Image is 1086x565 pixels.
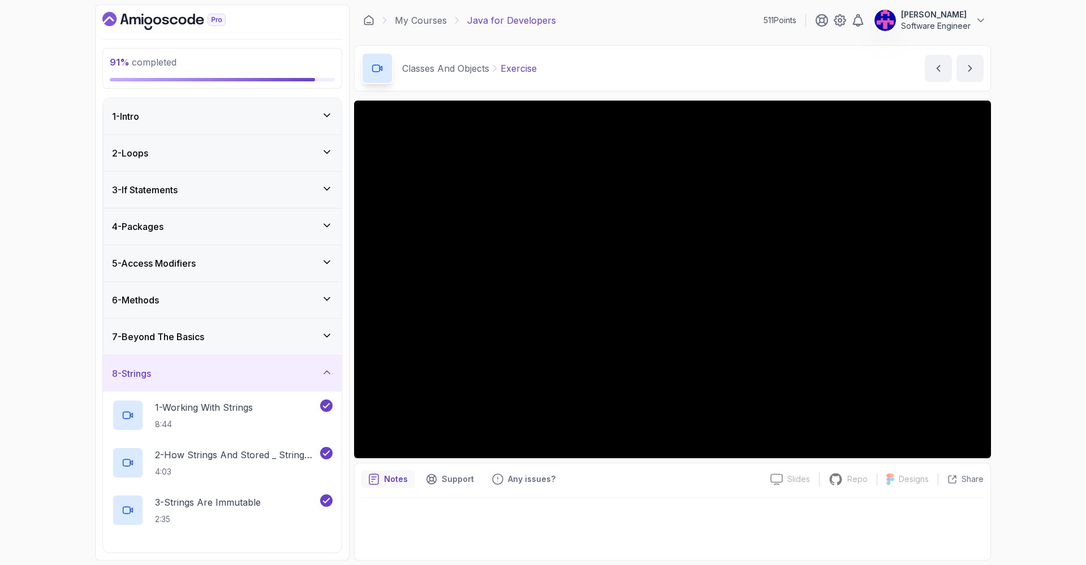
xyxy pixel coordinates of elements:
[874,10,896,31] img: user profile image
[103,319,342,355] button: 7-Beyond The Basics
[899,473,929,485] p: Designs
[956,55,984,82] button: next content
[155,419,253,430] p: 8:44
[442,473,474,485] p: Support
[467,14,556,27] p: Java for Developers
[363,15,374,26] a: Dashboard
[508,473,555,485] p: Any issues?
[112,399,333,431] button: 1-Working With Strings8:44
[103,245,342,281] button: 5-Access Modifiers
[901,9,971,20] p: [PERSON_NAME]
[103,282,342,318] button: 6-Methods
[112,447,333,479] button: 2-How Strings And Stored _ String Pool4:03
[103,355,342,392] button: 8-Strings
[103,98,342,134] button: 1-Intro
[112,183,178,197] h3: 3 - If Statements
[361,470,415,488] button: notes button
[395,14,447,27] a: My Courses
[787,473,810,485] p: Slides
[103,208,342,245] button: 4-Packages
[155,401,253,414] p: 1 - Working With Strings
[155,466,318,477] p: 4:03
[764,15,796,26] p: 511 Points
[384,473,408,485] p: Notes
[501,62,537,75] p: Exercise
[155,496,261,509] p: 3 - Strings Are Immutable
[112,330,204,344] h3: 7 - Beyond The Basics
[155,514,261,525] p: 2:35
[112,146,148,160] h3: 2 - Loops
[485,470,562,488] button: Feedback button
[112,110,139,123] h3: 1 - Intro
[103,172,342,208] button: 3-If Statements
[155,448,318,462] p: 2 - How Strings And Stored _ String Pool
[901,20,971,32] p: Software Engineer
[103,135,342,171] button: 2-Loops
[874,9,986,32] button: user profile image[PERSON_NAME]Software Engineer
[112,293,159,307] h3: 6 - Methods
[112,257,196,270] h3: 5 - Access Modifiers
[925,55,952,82] button: previous content
[112,494,333,526] button: 3-Strings Are Immutable2:35
[112,367,151,380] h3: 8 - Strings
[419,470,481,488] button: Support button
[847,473,868,485] p: Repo
[402,62,489,75] p: Classes And Objects
[102,12,252,30] a: Dashboard
[110,56,130,68] span: 91 %
[112,220,163,233] h3: 4 - Packages
[938,473,984,485] button: Share
[110,56,176,68] span: completed
[354,101,991,458] iframe: 20 - Exercise
[962,473,984,485] p: Share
